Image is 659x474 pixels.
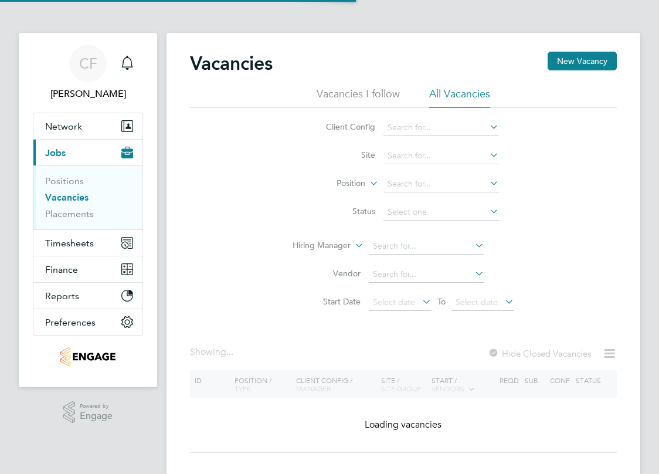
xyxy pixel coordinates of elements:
[293,268,361,279] label: Vendor
[45,192,89,203] a: Vacancies
[45,121,82,132] span: Network
[190,52,273,75] h2: Vacancies
[488,348,591,359] label: Hide Closed Vacancies
[298,178,365,189] label: Position
[383,120,499,136] input: Search for...
[80,411,113,421] span: Engage
[33,87,143,101] span: Chris Feihn
[293,296,361,307] label: Start Date
[33,283,142,309] button: Reports
[190,346,236,358] div: Showing
[33,165,142,229] div: Jobs
[45,264,78,275] span: Finance
[45,317,96,328] span: Preferences
[308,121,375,132] label: Client Config
[33,140,142,165] button: Jobs
[60,347,115,366] img: jambo-logo-retina.png
[45,147,66,158] span: Jobs
[226,346,233,358] span: ...
[383,148,499,164] input: Search for...
[19,33,157,387] nav: Main navigation
[33,347,143,366] a: Go to home page
[369,238,484,255] input: Search for...
[308,206,375,216] label: Status
[369,266,484,283] input: Search for...
[45,175,84,187] a: Positions
[33,309,142,335] button: Preferences
[317,87,400,108] li: Vacancies I follow
[373,297,415,307] span: Select date
[45,290,79,302] span: Reports
[548,52,617,70] button: New Vacancy
[33,113,142,139] button: Network
[63,401,113,424] a: Powered byEngage
[33,45,143,101] a: CF[PERSON_NAME]
[283,240,351,252] label: Hiring Manager
[80,401,113,411] span: Powered by
[33,256,142,282] button: Finance
[383,176,499,192] input: Search for...
[33,230,142,256] button: Timesheets
[45,238,94,249] span: Timesheets
[429,87,490,108] li: All Vacancies
[308,150,375,160] label: Site
[45,208,94,219] a: Placements
[456,297,498,307] span: Select date
[383,204,499,221] input: Select one
[79,56,97,71] span: CF
[434,294,449,309] span: To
